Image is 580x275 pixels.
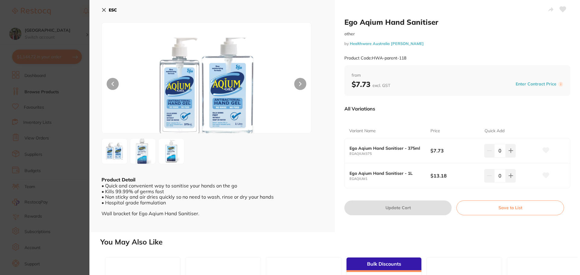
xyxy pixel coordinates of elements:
b: ESC [109,7,117,13]
b: $7.73 [352,80,390,89]
button: Enter Contract Price [514,81,558,87]
img: cWl1bV9lZ28ucG5n [144,38,269,133]
button: Update Cart [344,200,452,215]
p: Price [430,128,440,134]
b: Ego Aqium Hand Sanitiser - 375ml [350,146,422,151]
img: Profile image for Restocq [14,14,23,24]
b: $7.73 [430,147,479,154]
img: cWl1bV9lZ28ucG5n [104,140,125,162]
h2: You May Also Like [100,238,578,246]
small: other [344,31,570,37]
button: ESC [101,5,117,15]
p: Quick Add [485,128,504,134]
div: • Quick and convenient way to sanitise your hands on the go • Kills 99.99% of germs fast • Non st... [101,183,323,216]
p: Variant Name [349,128,376,134]
a: Healthware Australia [PERSON_NAME] [350,41,424,46]
img: NzVtbF8xLnBuZw [132,133,154,169]
p: Message from Restocq, sent 20h ago [26,106,107,111]
small: EGAQIUM375 [350,152,430,156]
small: EGAQIUM1 [350,177,430,181]
div: Message content [26,13,107,104]
button: Save to List [456,200,564,215]
b: $13.18 [430,172,479,179]
b: Ego Aqium Hand Sanitiser - 1L [350,171,422,176]
div: message notification from Restocq, 20h ago. Hi Bev, This month, AB Orthodontics is offering 30% o... [9,9,112,115]
h2: Ego Aqium Hand Sanitiser [344,18,570,27]
div: Hi [PERSON_NAME], [26,13,107,19]
img: bF9oYW5kLnBuZw [160,136,182,167]
span: from [352,72,563,78]
b: Product Detail [101,177,135,183]
small: Product Code: HWA-parent-118 [344,56,406,61]
span: excl. GST [372,83,390,88]
label: i [558,82,563,87]
p: All Variations [344,106,375,112]
div: Bulk Discounts [346,257,421,272]
small: by [344,41,570,46]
